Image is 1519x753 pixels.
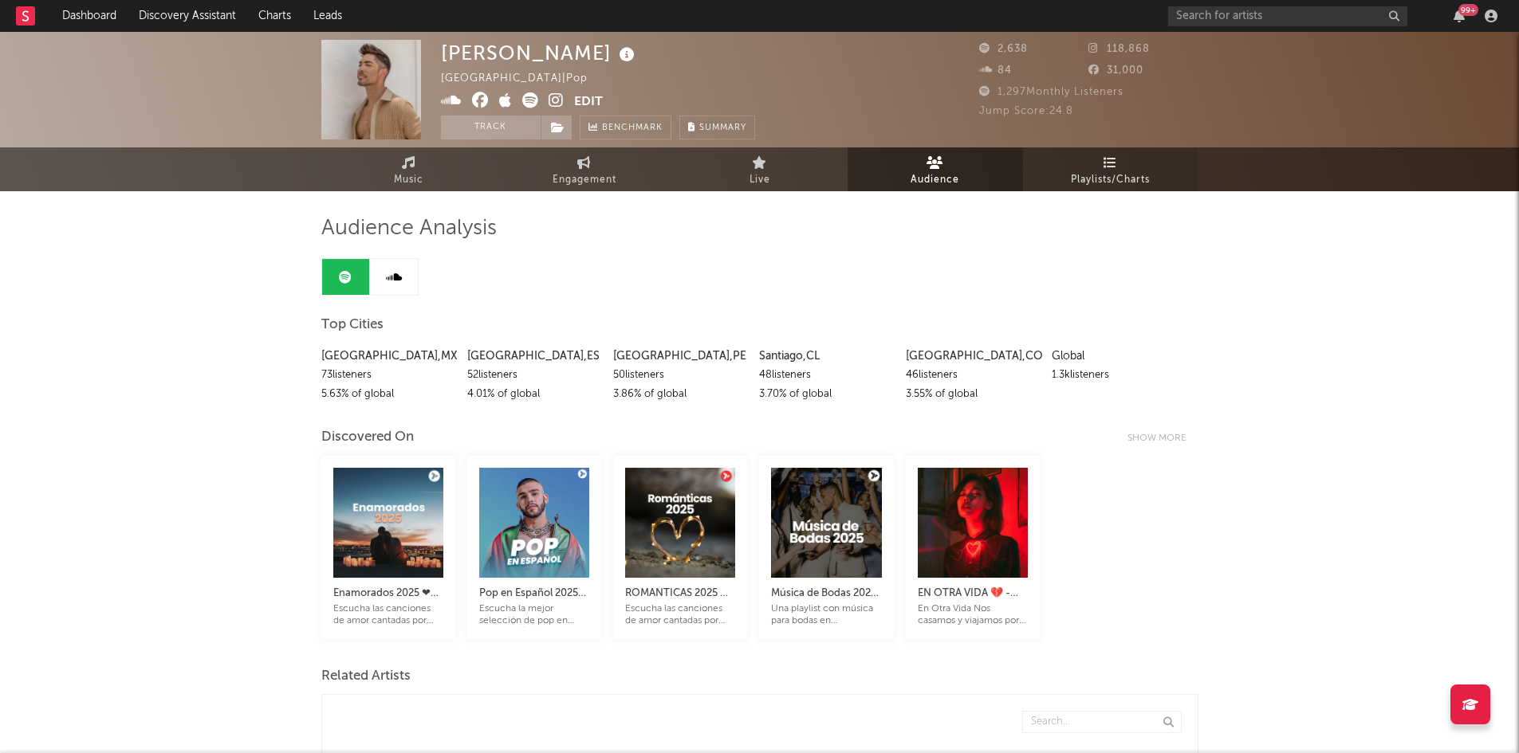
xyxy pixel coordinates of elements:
div: 3.70 % of global [759,385,893,404]
div: 48 listeners [759,366,893,385]
a: Music [321,147,497,191]
div: 1.3k listeners [1052,366,1186,385]
span: Summary [699,124,746,132]
div: Escucha la mejor selección de pop en español, 😍🌞 canciones en español y canciones más populares [... [479,603,589,627]
div: [GEOGRAPHIC_DATA] , CO [906,347,1040,366]
span: Benchmark [602,119,663,138]
span: 31,000 [1088,65,1143,76]
div: Enamorados 2025 ❤💞💕 (Canciones para dedicar) [333,584,443,603]
a: Playlists/Charts [1023,147,1198,191]
button: Edit [574,92,603,112]
button: 99+ [1454,10,1465,22]
span: 84 [979,65,1012,76]
a: Audience [848,147,1023,191]
span: Live [750,171,770,190]
div: Música de Bodas 2025💍 [771,584,881,603]
div: 3.55 % of global [906,385,1040,404]
input: Search for artists [1168,6,1407,26]
a: Engagement [497,147,672,191]
span: 118,868 [1088,44,1150,54]
button: Track [441,116,541,139]
div: Show more [1127,429,1198,448]
div: ROMANTICAS 2025 🥰 😍 (Canciones romanticas) [625,584,735,603]
div: [GEOGRAPHIC_DATA] , ES [467,347,601,366]
a: Live [672,147,848,191]
div: Una playlist con música para bodas en español,escucha Las mejores canciones romaticas para bodas ... [771,603,881,627]
span: Related Artists [321,667,411,686]
div: EN OTRA VIDA 💔 - [PERSON_NAME], [PERSON_NAME] [918,584,1028,603]
div: Santiago , CL [759,347,893,366]
a: Pop en Español 2025 😍 | MIX POP ESPAÑOL 💓Escucha la mejor selección de pop en español, 😍🌞 cancion... [479,568,589,627]
div: 99 + [1458,4,1478,16]
div: 73 listeners [321,366,455,385]
a: Enamorados 2025 ❤💞💕 (Canciones para dedicar)Escucha las canciones de amor cantadas por [PERSON_NA... [333,568,443,627]
div: [GEOGRAPHIC_DATA] , PE [613,347,747,366]
div: [PERSON_NAME] [441,40,639,66]
span: Top Cities [321,316,384,335]
div: Pop en Español 2025 😍 | MIX POP ESPAÑOL 💓 [479,584,589,603]
a: ROMANTICAS 2025 🥰 😍 (Canciones romanticas)Escucha las canciones de amor cantadas por [PERSON_NAME... [625,568,735,627]
span: Jump Score: 24.8 [979,106,1073,116]
div: En Otra Vida Nos casamos y viajamos por el mundo | Canciones para cantar con el corazón 💔 [918,603,1028,627]
a: Música de Bodas 2025💍Una playlist con música para bodas en español,escucha Las mejores canciones ... [771,568,881,627]
span: Audience Analysis [321,219,497,238]
span: 2,638 [979,44,1028,54]
div: 4.01 % of global [467,385,601,404]
div: Escucha las canciones de amor cantadas por [PERSON_NAME], [PERSON_NAME], [PERSON_NAME], [PERSON_N... [625,603,735,627]
span: Audience [911,171,959,190]
a: EN OTRA VIDA 💔 - [PERSON_NAME], [PERSON_NAME]En Otra Vida Nos casamos y viajamos por el mundo | C... [918,568,1028,627]
span: Playlists/Charts [1071,171,1150,190]
button: Summary [679,116,755,139]
div: 46 listeners [906,366,1040,385]
input: Search... [1022,711,1182,733]
div: Escucha las canciones de amor cantadas por [PERSON_NAME], [PERSON_NAME], [PERSON_NAME], [PERSON_N... [333,603,443,627]
div: 50 listeners [613,366,747,385]
div: 5.63 % of global [321,385,455,404]
div: [GEOGRAPHIC_DATA] , MX [321,347,455,366]
span: Music [394,171,423,190]
span: 1,297 Monthly Listeners [979,87,1124,97]
div: 3.86 % of global [613,385,747,404]
div: 52 listeners [467,366,601,385]
span: Engagement [553,171,616,190]
div: Global [1052,347,1186,366]
div: [GEOGRAPHIC_DATA] | Pop [441,69,606,88]
a: Benchmark [580,116,671,139]
div: Discovered On [321,428,414,447]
